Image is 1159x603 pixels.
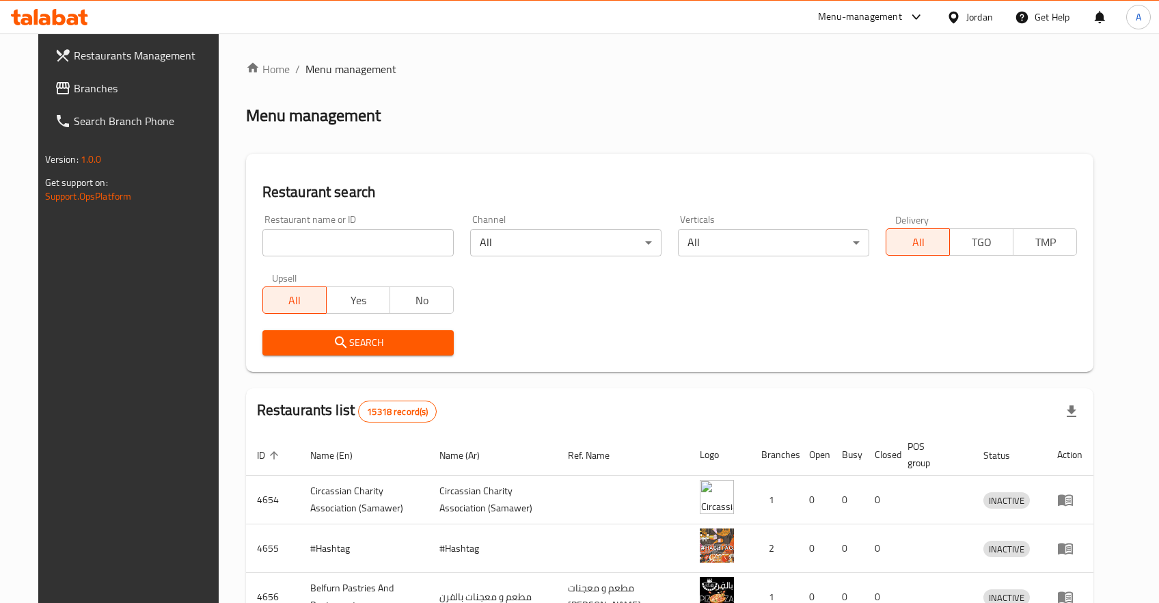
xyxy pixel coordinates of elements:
[750,476,798,524] td: 1
[568,447,627,464] span: Ref. Name
[45,187,132,205] a: Support.OpsPlatform
[864,476,897,524] td: 0
[74,113,221,129] span: Search Branch Phone
[269,291,321,310] span: All
[1046,434,1093,476] th: Action
[886,228,950,256] button: All
[299,476,428,524] td: ​Circassian ​Charity ​Association​ (Samawer)
[983,447,1028,464] span: Status
[864,434,897,476] th: Closed
[44,105,232,137] a: Search Branch Phone
[45,174,108,191] span: Get support on:
[299,524,428,573] td: #Hashtag
[45,150,79,168] span: Version:
[74,47,221,64] span: Restaurants Management
[74,80,221,96] span: Branches
[895,215,929,224] label: Delivery
[908,438,957,471] span: POS group
[1013,228,1077,256] button: TMP
[892,232,944,252] span: All
[246,524,299,573] td: 4655
[262,286,327,314] button: All
[44,39,232,72] a: Restaurants Management
[332,291,385,310] span: Yes
[390,286,454,314] button: No
[966,10,993,25] div: Jordan
[396,291,448,310] span: No
[831,476,864,524] td: 0
[983,541,1030,557] span: INACTIVE
[246,476,299,524] td: 4654
[1057,540,1082,557] div: Menu
[262,182,1078,202] h2: Restaurant search
[257,400,437,423] h2: Restaurants list
[798,434,831,476] th: Open
[273,334,443,351] span: Search
[750,434,798,476] th: Branches
[689,434,750,476] th: Logo
[678,229,869,256] div: All
[700,480,734,514] img: ​Circassian ​Charity ​Association​ (Samawer)
[750,524,798,573] td: 2
[1136,10,1141,25] span: A
[428,476,558,524] td: ​Circassian ​Charity ​Association​ (Samawer)
[310,447,370,464] span: Name (En)
[1057,492,1082,508] div: Menu
[272,273,297,282] label: Upsell
[1055,395,1088,428] div: Export file
[257,447,283,464] span: ID
[359,405,436,418] span: 15318 record(s)
[439,447,497,464] span: Name (Ar)
[470,229,662,256] div: All
[700,528,734,563] img: #Hashtag
[428,524,558,573] td: #Hashtag
[246,105,381,126] h2: Menu management
[246,61,1094,77] nav: breadcrumb
[1019,232,1072,252] span: TMP
[305,61,396,77] span: Menu management
[818,9,902,25] div: Menu-management
[326,286,390,314] button: Yes
[798,476,831,524] td: 0
[831,524,864,573] td: 0
[295,61,300,77] li: /
[955,232,1008,252] span: TGO
[262,229,454,256] input: Search for restaurant name or ID..
[983,493,1030,509] span: INACTIVE
[831,434,864,476] th: Busy
[949,228,1013,256] button: TGO
[358,401,437,423] div: Total records count
[81,150,102,168] span: 1.0.0
[262,330,454,356] button: Search
[983,492,1030,509] div: INACTIVE
[44,72,232,105] a: Branches
[798,524,831,573] td: 0
[864,524,897,573] td: 0
[246,61,290,77] a: Home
